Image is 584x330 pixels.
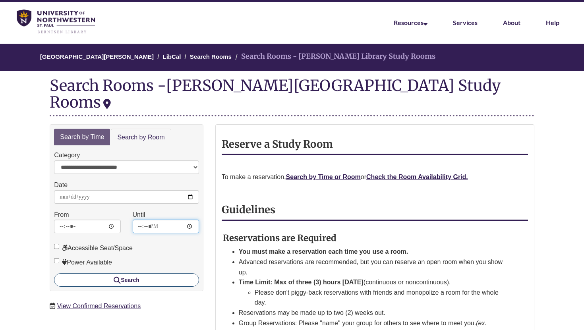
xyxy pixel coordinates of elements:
a: Search by Room [111,129,171,147]
li: Search Rooms - [PERSON_NAME] Library Study Rooms [233,51,435,62]
li: Advanced reservations are recommended, but you can reserve an open room when you show up. [239,257,509,277]
label: Power Available [54,257,112,268]
label: Category [54,150,80,160]
a: Search by Time or Room [286,174,361,180]
label: From [54,210,69,220]
li: Please don't piggy-back reservations with friends and monopolize a room for the whole day. [255,288,509,308]
label: Accessible Seat/Space [54,243,133,253]
a: Search by Time [54,129,110,146]
img: UNWSP Library Logo [17,10,95,34]
a: Check the Room Availability Grid. [366,174,468,180]
strong: Reserve a Study Room [222,138,333,151]
label: Date [54,180,68,190]
input: Power Available [54,258,59,263]
strong: Time Limit: Max of three (3) hours [DATE] [239,279,364,286]
a: LibCal [163,53,181,60]
strong: You must make a reservation each time you use a room. [239,248,408,255]
a: Search Rooms [190,53,232,60]
strong: Guidelines [222,203,275,216]
a: Help [546,19,559,26]
a: Services [453,19,478,26]
li: (continuous or noncontinuous). [239,277,509,308]
p: To make a reservation, or [222,172,528,182]
button: Search [54,273,199,287]
nav: Breadcrumb [50,44,534,71]
strong: Reservations are Required [223,232,336,243]
a: Resources [394,19,427,26]
div: Search Rooms - [50,77,534,116]
input: Accessible Seat/Space [54,244,59,249]
a: View Confirmed Reservations [57,303,141,309]
div: [PERSON_NAME][GEOGRAPHIC_DATA] Study Rooms [50,76,501,112]
label: Until [133,210,145,220]
li: Reservations may be made up to two (2) weeks out. [239,308,509,318]
a: About [503,19,520,26]
a: [GEOGRAPHIC_DATA][PERSON_NAME] [40,53,154,60]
